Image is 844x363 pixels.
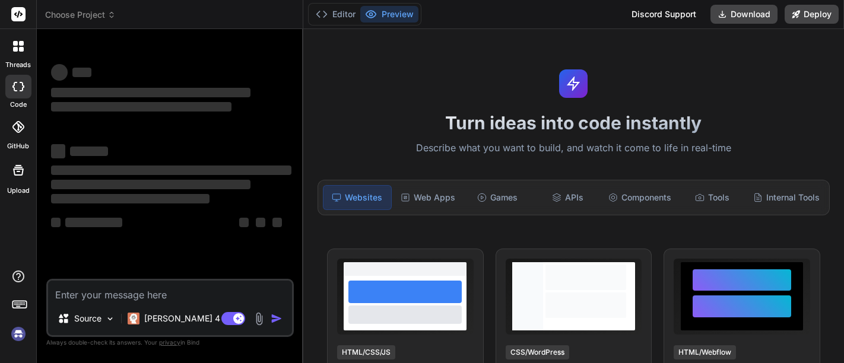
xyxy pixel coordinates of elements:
span: ‌ [51,218,61,227]
div: HTML/CSS/JS [337,345,395,359]
div: Components [604,185,676,210]
span: ‌ [51,88,250,97]
button: Editor [311,6,360,23]
div: Tools [678,185,746,210]
img: signin [8,324,28,344]
span: privacy [159,339,180,346]
span: ‌ [70,147,108,156]
label: GitHub [7,141,29,151]
label: Upload [7,186,30,196]
span: ‌ [239,218,249,227]
img: Pick Models [105,314,115,324]
div: Web Apps [394,185,462,210]
span: ‌ [72,68,91,77]
div: CSS/WordPress [506,345,569,359]
span: ‌ [51,64,68,81]
p: Describe what you want to build, and watch it come to life in real-time [310,141,837,156]
span: ‌ [51,180,250,189]
div: Discord Support [624,5,703,24]
span: ‌ [256,218,265,227]
div: Games [464,185,531,210]
h1: Turn ideas into code instantly [310,112,837,133]
img: Claude 4 Sonnet [128,313,139,324]
label: threads [5,60,31,70]
span: ‌ [51,165,291,175]
span: ‌ [51,144,65,158]
span: ‌ [51,194,210,203]
div: APIs [534,185,601,210]
button: Deploy [785,5,839,24]
p: [PERSON_NAME] 4 S.. [144,313,233,324]
button: Download [710,5,778,24]
p: Source [74,313,101,324]
button: Preview [360,6,418,23]
span: ‌ [272,218,282,227]
span: Choose Project [45,9,116,21]
div: Websites [323,185,392,210]
div: Internal Tools [748,185,824,210]
img: attachment [252,312,266,326]
span: ‌ [65,218,122,227]
label: code [10,100,27,110]
img: icon [271,313,283,324]
p: Always double-check its answers. Your in Bind [46,337,294,348]
div: HTML/Webflow [674,345,736,359]
span: ‌ [51,102,231,112]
